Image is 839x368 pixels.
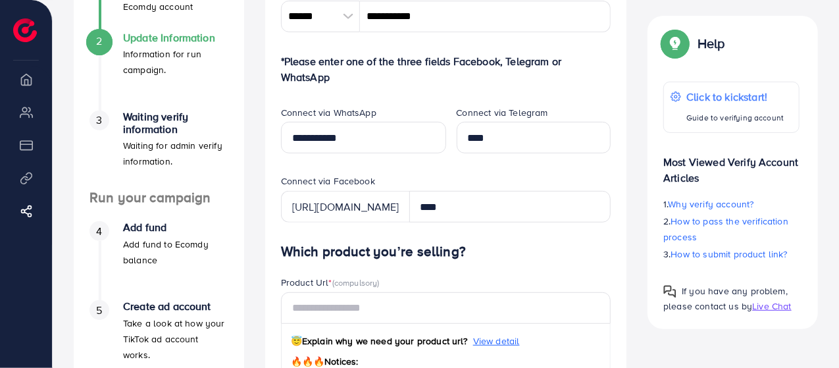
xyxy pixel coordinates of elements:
p: 2. [663,213,800,245]
label: Connect via WhatsApp [281,106,376,119]
p: Help [698,36,725,51]
span: 3 [96,113,102,128]
p: *Please enter one of the three fields Facebook, Telegram or WhatsApp [281,53,611,85]
span: Why verify account? [669,197,754,211]
li: Update Information [74,32,244,111]
img: logo [13,18,37,42]
span: How to pass the verification process [663,215,788,244]
span: 5 [96,303,102,318]
span: How to submit product link? [671,248,788,261]
img: Popup guide [663,32,687,55]
li: Waiting verify information [74,111,244,190]
span: (compulsory) [332,276,380,288]
label: Connect via Facebook [281,174,375,188]
span: If you have any problem, please contact us by [663,284,788,313]
p: 3. [663,246,800,262]
h4: Waiting verify information [123,111,228,136]
img: Popup guide [663,285,676,298]
p: Click to kickstart! [686,89,784,105]
label: Product Url [281,276,380,289]
span: 😇 [291,334,302,348]
span: Notices: [291,355,359,368]
span: 2 [96,34,102,49]
h4: Run your campaign [74,190,244,206]
span: 🔥🔥🔥 [291,355,324,368]
p: Add fund to Ecomdy balance [123,236,228,268]
span: View detail [473,334,520,348]
span: Live Chat [752,300,791,313]
p: Most Viewed Verify Account Articles [663,144,800,186]
p: Waiting for admin verify information. [123,138,228,169]
span: Explain why we need your product url? [291,334,468,348]
h4: Which product you’re selling? [281,244,611,260]
p: 1. [663,196,800,212]
span: 4 [96,224,102,239]
h4: Update Information [123,32,228,44]
h4: Add fund [123,221,228,234]
label: Connect via Telegram [457,106,548,119]
div: [URL][DOMAIN_NAME] [281,191,410,223]
p: Information for run campaign. [123,46,228,78]
iframe: Chat [783,309,829,358]
p: Take a look at how your TikTok ad account works. [123,315,228,363]
li: Add fund [74,221,244,300]
p: Guide to verifying account [686,110,784,126]
h4: Create ad account [123,300,228,313]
